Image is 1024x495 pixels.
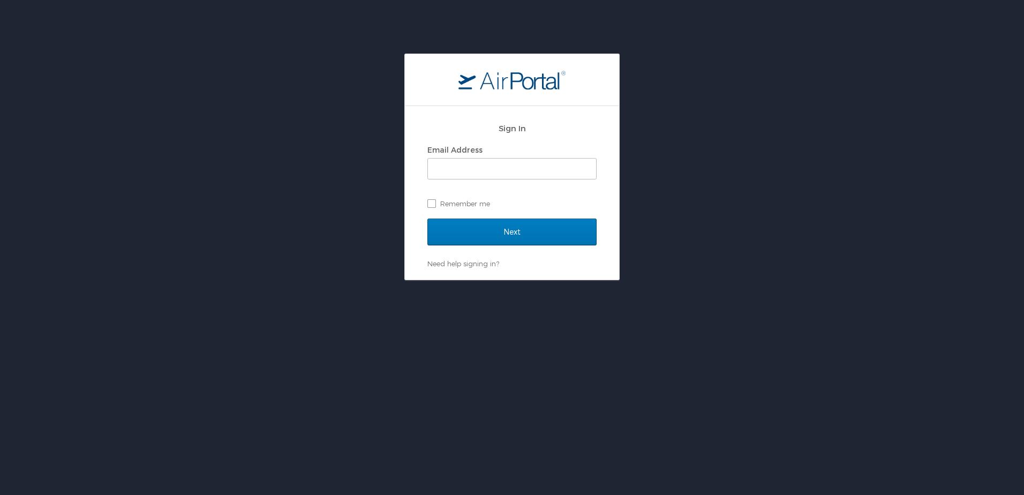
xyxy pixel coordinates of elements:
h2: Sign In [427,122,597,134]
label: Email Address [427,145,483,154]
label: Remember me [427,196,597,212]
input: Next [427,219,597,245]
a: Need help signing in? [427,259,499,268]
img: logo [458,70,566,89]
